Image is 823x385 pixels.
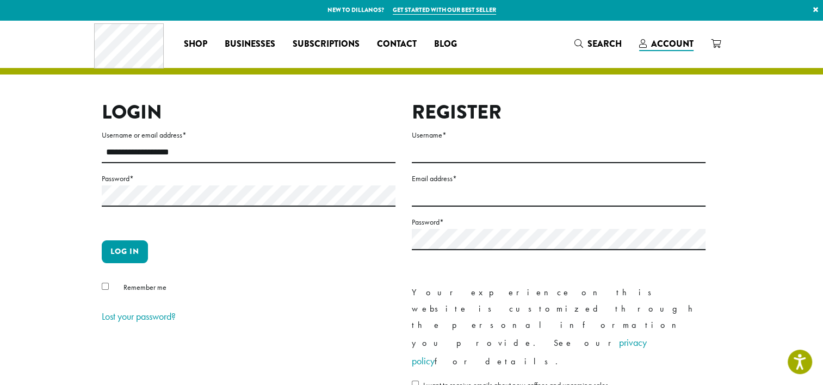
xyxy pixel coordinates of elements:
span: Businesses [225,38,275,51]
label: Password [412,215,706,229]
span: Remember me [123,282,166,292]
label: Password [102,172,395,185]
span: Contact [377,38,417,51]
span: Shop [184,38,207,51]
button: Log in [102,240,148,263]
h2: Register [412,101,706,124]
a: Shop [175,35,216,53]
span: Search [587,38,622,50]
label: Email address [412,172,706,185]
a: Get started with our best seller [393,5,496,15]
a: Lost your password? [102,310,176,322]
p: Your experience on this website is customized through the personal information you provide. See o... [412,284,706,370]
label: Username or email address [102,128,395,142]
span: Account [651,38,694,50]
span: Blog [434,38,457,51]
span: Subscriptions [293,38,360,51]
a: privacy policy [412,336,647,367]
a: Search [566,35,630,53]
h2: Login [102,101,395,124]
label: Username [412,128,706,142]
